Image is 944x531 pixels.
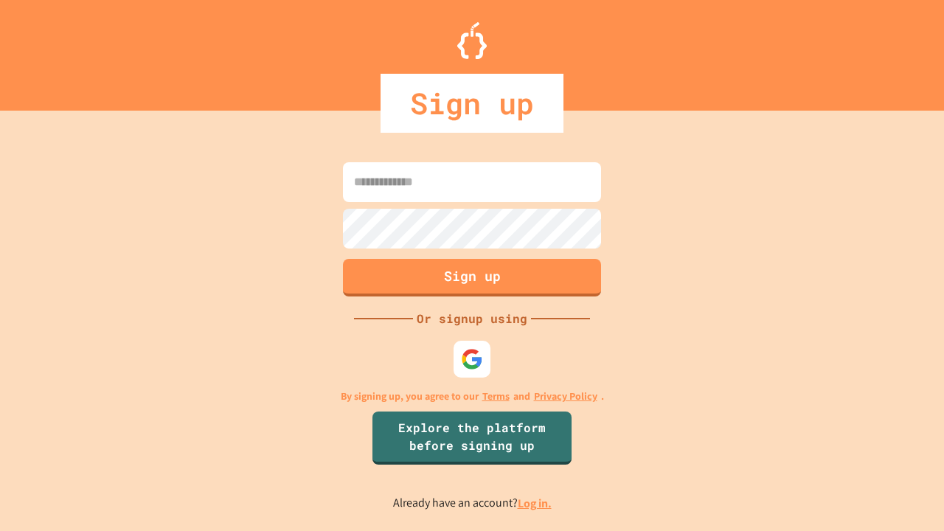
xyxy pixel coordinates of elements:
[518,496,552,511] a: Log in.
[393,494,552,513] p: Already have an account?
[341,389,604,404] p: By signing up, you agree to our and .
[534,389,597,404] a: Privacy Policy
[413,310,531,327] div: Or signup using
[372,412,572,465] a: Explore the platform before signing up
[461,348,483,370] img: google-icon.svg
[482,389,510,404] a: Terms
[381,74,563,133] div: Sign up
[457,22,487,59] img: Logo.svg
[343,259,601,296] button: Sign up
